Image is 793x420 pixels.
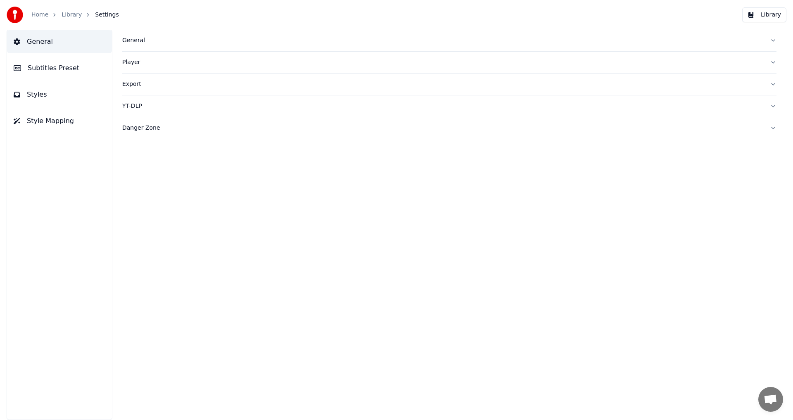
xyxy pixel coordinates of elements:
[27,116,74,126] span: Style Mapping
[758,387,783,412] div: Open chat
[31,11,119,19] nav: breadcrumb
[122,36,763,45] div: General
[7,7,23,23] img: youka
[122,52,776,73] button: Player
[122,95,776,117] button: YT-DLP
[122,117,776,139] button: Danger Zone
[27,90,47,100] span: Styles
[122,102,763,110] div: YT-DLP
[62,11,82,19] a: Library
[31,11,48,19] a: Home
[7,83,112,106] button: Styles
[122,30,776,51] button: General
[122,124,763,132] div: Danger Zone
[122,58,763,66] div: Player
[28,63,79,73] span: Subtitles Preset
[7,109,112,133] button: Style Mapping
[7,30,112,53] button: General
[95,11,119,19] span: Settings
[122,74,776,95] button: Export
[742,7,786,22] button: Library
[122,80,763,88] div: Export
[7,57,112,80] button: Subtitles Preset
[27,37,53,47] span: General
